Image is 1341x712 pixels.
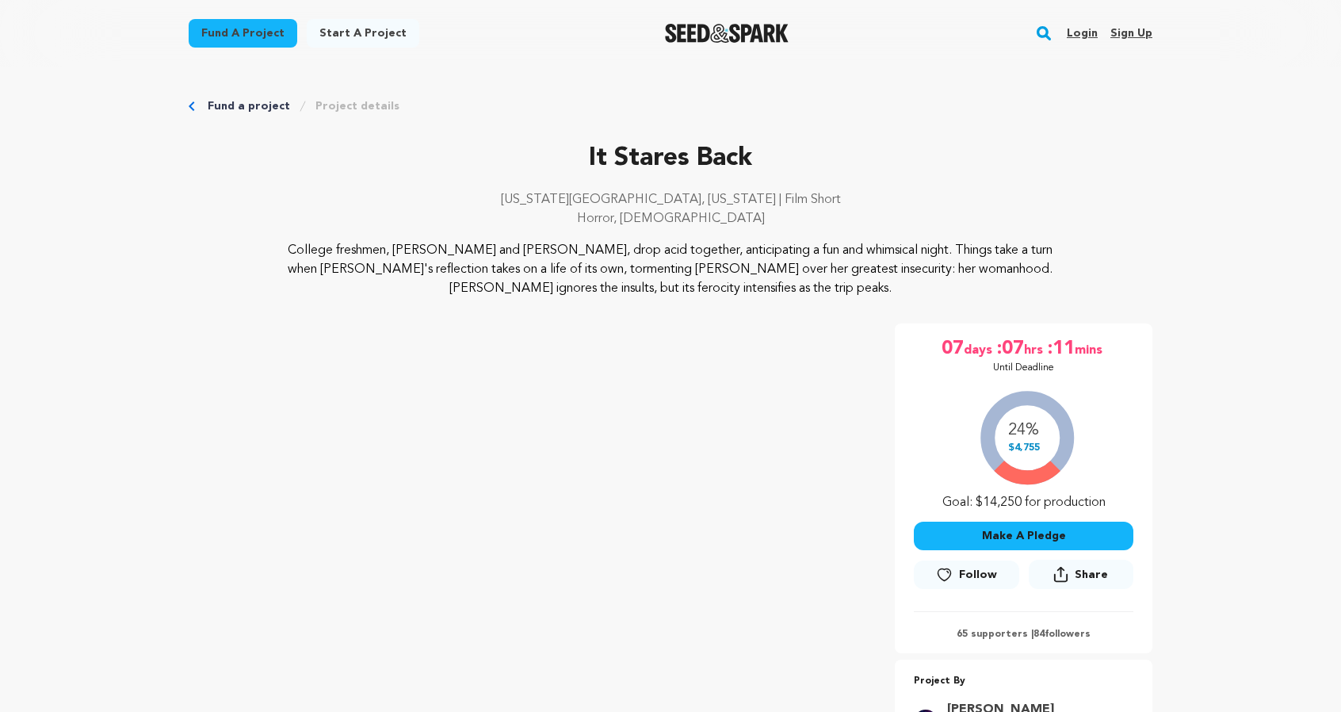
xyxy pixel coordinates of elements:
p: College freshmen, [PERSON_NAME] and [PERSON_NAME], drop acid together, anticipating a fun and whi... [285,241,1056,298]
a: Sign up [1110,21,1152,46]
p: Horror, [DEMOGRAPHIC_DATA] [189,209,1152,228]
a: Login [1067,21,1098,46]
a: Seed&Spark Homepage [665,24,789,43]
span: Follow [959,567,997,583]
p: Project By [914,672,1133,691]
img: Seed&Spark Logo Dark Mode [665,24,789,43]
p: 65 supporters | followers [914,628,1133,641]
span: days [964,336,995,362]
button: Share [1029,560,1133,589]
a: Fund a project [208,98,290,114]
div: Breadcrumb [189,98,1152,114]
a: Follow [914,561,1018,589]
span: 07 [942,336,964,362]
span: :11 [1046,336,1075,362]
p: It Stares Back [189,140,1152,178]
span: mins [1075,336,1106,362]
a: Start a project [307,19,419,48]
p: Until Deadline [993,362,1054,374]
p: [US_STATE][GEOGRAPHIC_DATA], [US_STATE] | Film Short [189,190,1152,209]
span: Share [1029,560,1133,595]
span: Share [1075,567,1108,583]
a: Fund a project [189,19,297,48]
a: Project details [315,98,399,114]
span: :07 [995,336,1024,362]
span: 84 [1033,630,1045,639]
button: Make A Pledge [914,522,1133,550]
span: hrs [1024,336,1046,362]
